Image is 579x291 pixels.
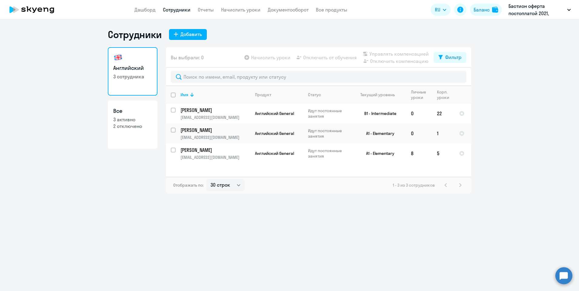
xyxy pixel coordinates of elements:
[411,89,428,100] div: Личные уроки
[180,107,249,113] p: [PERSON_NAME]
[255,92,303,97] div: Продукт
[113,107,152,115] h3: Все
[406,143,432,163] td: 8
[255,151,294,156] span: Английский General
[180,107,250,113] a: [PERSON_NAME]
[180,127,250,133] a: [PERSON_NAME]
[180,147,250,153] a: [PERSON_NAME]
[505,2,574,17] button: Бастион оферта постоплатой 2021, БАСТИОН, АО
[492,7,498,13] img: balance
[134,7,156,13] a: Дашборд
[255,92,271,97] div: Продукт
[113,116,152,123] p: 3 активно
[169,29,207,40] button: Добавить
[308,148,349,159] p: Идут постоянные занятия
[255,111,294,116] span: Английский General
[474,6,490,13] div: Баланс
[163,7,190,13] a: Сотрудники
[431,4,451,16] button: RU
[171,71,466,83] input: Поиск по имени, email, продукту или статусу
[393,182,435,188] span: 1 - 3 из 3 сотрудников
[437,89,450,100] div: Корп. уроки
[180,115,250,120] p: [EMAIL_ADDRESS][DOMAIN_NAME]
[198,7,214,13] a: Отчеты
[360,92,395,97] div: Текущий уровень
[432,123,454,143] td: 1
[435,6,440,13] span: RU
[108,28,162,41] h1: Сотрудники
[308,92,349,97] div: Статус
[180,92,188,97] div: Имя
[221,7,260,13] a: Начислить уроки
[180,135,250,140] p: [EMAIL_ADDRESS][DOMAIN_NAME]
[308,108,349,119] p: Идут постоянные занятия
[255,131,294,136] span: Английский General
[406,103,432,123] td: 0
[308,92,321,97] div: Статус
[350,103,406,123] td: B1 - Intermediate
[355,92,406,97] div: Текущий уровень
[350,123,406,143] td: A1 - Elementary
[350,143,406,163] td: A1 - Elementary
[508,2,565,17] p: Бастион оферта постоплатой 2021, БАСТИОН, АО
[432,103,454,123] td: 22
[180,31,202,38] div: Добавить
[173,182,204,188] span: Отображать по:
[316,7,347,13] a: Все продукты
[437,89,454,100] div: Корп. уроки
[180,127,249,133] p: [PERSON_NAME]
[113,123,152,129] p: 2 отключено
[108,47,157,96] a: Английский3 сотрудника
[113,53,123,62] img: english
[180,147,249,153] p: [PERSON_NAME]
[445,54,462,61] div: Фильтр
[432,143,454,163] td: 5
[268,7,309,13] a: Документооборот
[308,128,349,139] p: Идут постоянные занятия
[113,73,152,80] p: 3 сотрудника
[108,100,157,149] a: Все3 активно2 отключено
[470,4,502,16] button: Балансbalance
[171,54,204,61] span: Вы выбрали: 0
[411,89,432,100] div: Личные уроки
[434,52,466,63] button: Фильтр
[180,155,250,160] p: [EMAIL_ADDRESS][DOMAIN_NAME]
[113,64,152,72] h3: Английский
[406,123,432,143] td: 0
[180,92,250,97] div: Имя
